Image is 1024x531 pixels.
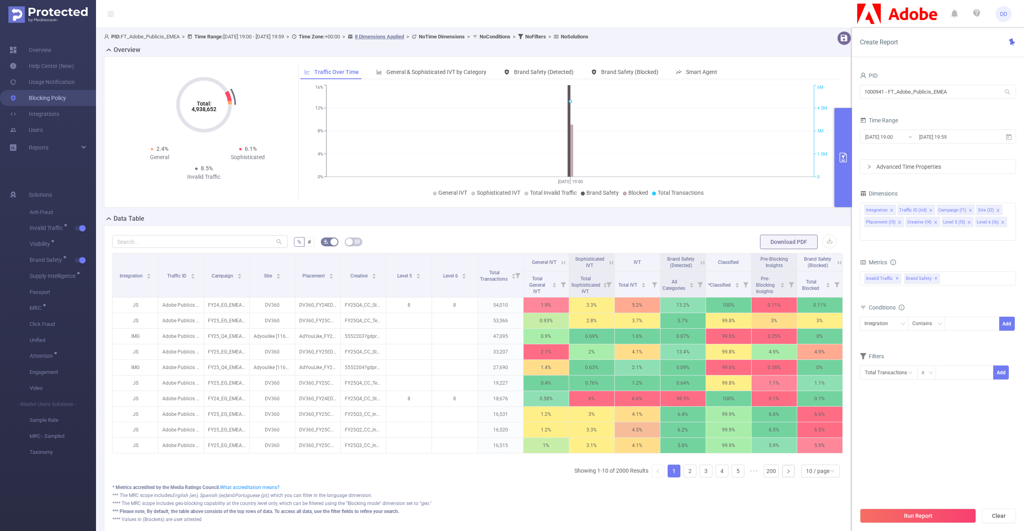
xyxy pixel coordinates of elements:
i: icon: close [890,208,894,213]
p: Adobe Publicis Emea Tier 1 [27133] [158,360,204,375]
span: Conditions [869,304,904,311]
p: FY24_EG_EMEA_Creative_EDU_Acquisition_Buy_4200323233_P36036 [225039] [204,297,249,313]
p: 0.38% [752,360,797,375]
a: Users [10,122,43,138]
input: Search... [112,235,288,248]
p: 0.63% [569,360,614,375]
div: Contains [912,317,938,330]
div: Site (l2) [978,205,994,216]
i: icon: caret-down [237,275,242,278]
tspan: 4% [318,152,323,157]
span: 2.4% [156,146,168,152]
span: Level 5 [397,273,413,279]
span: FT_Adobe_Publicis_EMEA [DATE] 19:00 - [DATE] 19:59 +00:00 [104,34,588,40]
i: icon: caret-up [462,272,466,275]
a: Integrations [10,106,59,122]
i: Filter menu [512,254,523,297]
span: Brand Safety [586,190,619,196]
div: Level 5 (l5) [943,217,965,228]
p: 8 [386,297,432,313]
span: 6.1% [245,146,257,152]
p: Adobe Publicis Emea Tier 2 [34288] [158,344,204,359]
tspan: 16% [315,85,323,90]
i: icon: left [656,469,660,473]
p: 8 [432,297,477,313]
a: 3 [700,465,712,477]
p: 3% [752,313,797,328]
p: 99.6% [706,360,751,375]
span: > [284,34,292,40]
p: 4.9% [752,344,797,359]
p: Adobe Publicis Emea Tier 2 [34288] [158,313,204,328]
p: 3% [797,313,842,328]
span: Total Sophisticated IVT [571,276,600,294]
i: icon: user [860,72,866,79]
span: Traffic ID [167,273,188,279]
span: Supply Intelligence [30,273,78,279]
span: All Categories [662,279,686,291]
i: icon: info-circle [890,260,896,265]
a: Help Center (New) [10,58,74,74]
span: Brand Safety (Detected) [514,69,574,75]
a: 5 [732,465,744,477]
li: 5 [732,465,744,477]
span: ✕ [934,274,938,283]
button: Clear [982,509,1016,523]
p: 13.4% [660,344,706,359]
span: > [465,34,472,40]
span: Filters [860,353,884,359]
span: > [546,34,554,40]
div: Sort [416,272,421,277]
i: icon: down [901,321,906,327]
p: FY25_Q4_EMEA_DocumentCloud_AcrobatsGotIt_Progression_Progression_CP323VD_P42498_NA [287833] [204,360,249,375]
i: icon: bar-chart [376,69,382,75]
p: JS [113,313,158,328]
i: icon: caret-down [642,284,646,287]
span: Metrics [860,259,887,265]
span: Attention [30,353,56,359]
span: Click Fraud [30,316,96,332]
li: Creative (l4) [906,217,940,227]
span: Total Transactions [480,270,509,282]
p: AdYouLike_FY25AcrobatDemandCreation_PSP_Cohort-AdYouLike-ADC-ACRO-Partner_UK_DSK_ST_1200x627_Mark... [295,360,340,375]
div: 10 / page [806,465,830,477]
tspan: 3M [817,129,824,134]
li: 4 [716,465,728,477]
p: 47,095 [478,329,523,344]
i: Filter menu [740,271,751,297]
p: DV360_FY25CC_BEH_CCT-CustomIntent_NL_DSK_BAN_300x250_NA_NA_PhotoshopDC_NA [9329544] [295,313,340,328]
p: FY25_EG_EMEA_Creative_EDU_Acquisition_Buy_4200323233_P36036_Tier2 [271286] [204,344,249,359]
i: icon: user [104,34,111,39]
p: 3.7% [615,313,660,328]
div: Sort [276,272,281,277]
i: icon: close [968,208,972,213]
span: MRC [30,305,44,311]
i: icon: caret-down [147,275,151,278]
span: Visibility [30,241,53,247]
i: Filter menu [603,271,614,297]
li: Level 5 (l5) [942,217,974,227]
div: General [116,153,204,162]
i: icon: down [938,321,942,327]
p: FY25Q4_CC_Team_CCPro_NL_NL_BacktoWork-Promo_ST_300x250_NA_NA.jpg [5584670] [341,313,386,328]
span: Taxonomy [30,444,96,460]
p: 0.11% [752,297,797,313]
span: MRC - Sampled [30,428,96,444]
i: icon: caret-up [826,281,830,284]
tspan: [DATE] 19:00 [558,179,583,184]
span: Brand Safety (Detected) [667,256,694,268]
i: icon: down [830,469,835,474]
div: Sort [237,272,242,277]
h2: Overview [114,45,140,55]
i: icon: caret-up [190,272,195,275]
span: Brand Safety [904,273,940,284]
p: 100% [706,297,751,313]
button: Run Report [860,509,976,523]
span: DD [1000,6,1007,22]
a: Blocking Policy [10,90,66,106]
i: icon: caret-up [237,272,242,275]
p: 5552203?gdpr=1 [341,329,386,344]
span: Time Range [860,117,898,124]
p: 1.9% [524,297,569,313]
div: Sort [146,272,151,277]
